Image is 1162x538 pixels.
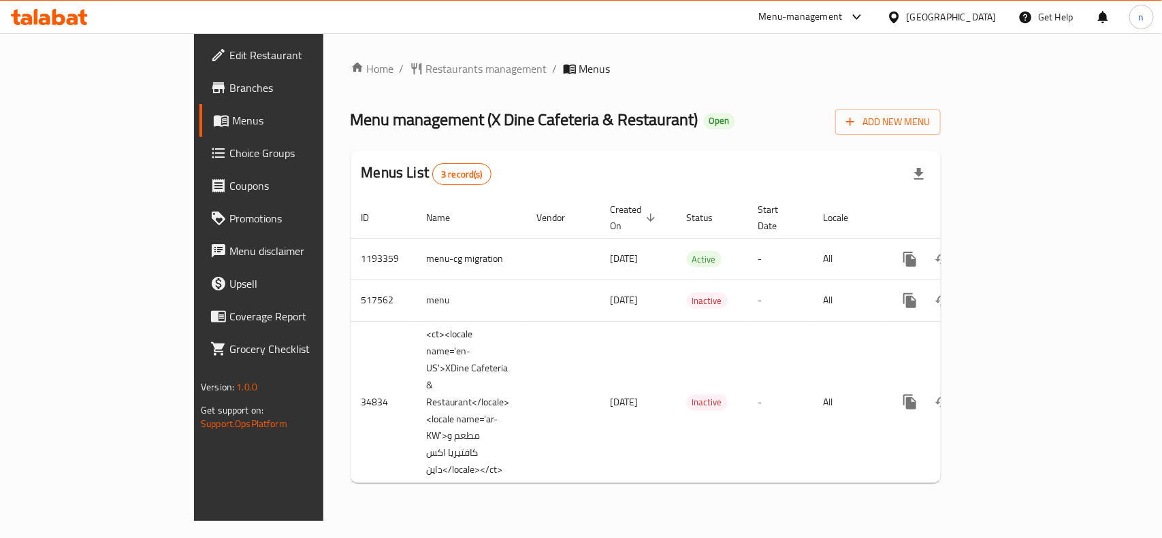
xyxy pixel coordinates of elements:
span: Grocery Checklist [229,341,377,357]
span: Inactive [687,293,728,309]
td: <ct><locale name='en-US'>XDine Cafeteria & Restaurant</locale><locale name='ar-KW'>مطعم و كافتيري... [416,321,526,483]
span: Menus [579,61,611,77]
span: Inactive [687,394,728,410]
a: Coupons [199,169,388,202]
span: ID [361,209,387,226]
button: more [894,386,926,418]
span: Active [687,252,722,267]
td: All [813,280,883,321]
span: 3 record(s) [433,168,491,181]
a: Choice Groups [199,137,388,169]
span: Menus [232,112,377,129]
th: Actions [883,197,1035,239]
td: menu-cg migration [416,238,526,280]
a: Grocery Checklist [199,333,388,365]
span: Open [704,115,735,127]
button: Change Status [926,243,959,275]
span: Choice Groups [229,145,377,161]
span: Vendor [537,209,583,226]
a: Menus [199,104,388,137]
li: / [553,61,558,77]
a: Restaurants management [410,61,547,77]
div: [GEOGRAPHIC_DATA] [907,10,997,24]
a: Menu disclaimer [199,235,388,267]
span: Restaurants management [426,61,547,77]
div: Menu-management [759,9,843,25]
div: Active [687,251,722,267]
a: Upsell [199,267,388,300]
span: [DATE] [611,250,639,267]
span: Start Date [758,201,796,234]
button: more [894,284,926,317]
div: Open [704,113,735,129]
div: Inactive [687,394,728,411]
a: Edit Restaurant [199,39,388,71]
a: Support.OpsPlatform [201,415,287,433]
button: Change Status [926,386,959,418]
li: / [400,61,404,77]
a: Branches [199,71,388,104]
span: Upsell [229,275,377,292]
span: 1.0.0 [236,378,257,396]
span: Version: [201,378,234,396]
td: All [813,238,883,280]
span: Locale [824,209,867,226]
span: Promotions [229,210,377,226]
td: - [747,238,813,280]
button: Add New Menu [835,110,941,135]
span: n [1139,10,1144,24]
button: Change Status [926,284,959,317]
button: more [894,243,926,275]
span: Name [427,209,468,226]
span: Branches [229,80,377,96]
span: Coverage Report [229,308,377,324]
nav: breadcrumb [351,61,941,77]
span: Created On [611,201,660,234]
div: Export file [903,158,935,190]
span: Get support on: [201,401,263,419]
a: Promotions [199,202,388,235]
table: enhanced table [351,197,1035,484]
span: [DATE] [611,393,639,411]
td: menu [416,280,526,321]
h2: Menus List [361,163,491,185]
span: Edit Restaurant [229,47,377,63]
td: - [747,280,813,321]
td: All [813,321,883,483]
span: [DATE] [611,291,639,309]
span: Coupons [229,178,377,194]
span: Menu disclaimer [229,243,377,259]
span: Add New Menu [846,114,930,131]
a: Coverage Report [199,300,388,333]
div: Total records count [432,163,491,185]
span: Status [687,209,731,226]
span: Menu management ( X Dine Cafeteria & Restaurant ) [351,104,698,135]
td: - [747,321,813,483]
